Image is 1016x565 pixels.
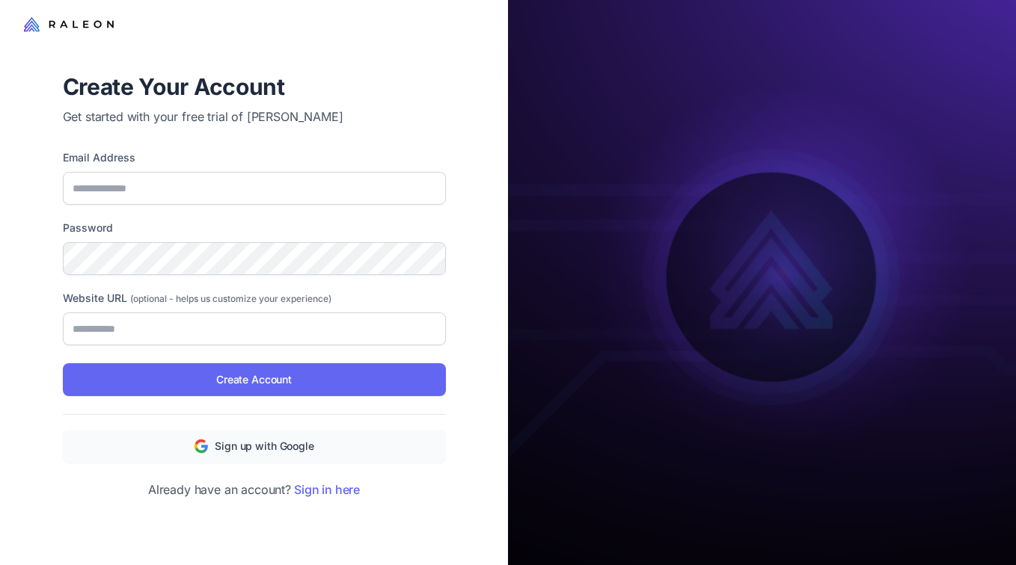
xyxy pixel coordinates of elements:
button: Sign up with Google [63,430,446,463]
span: (optional - helps us customize your experience) [130,293,331,304]
span: Create Account [216,371,292,388]
button: Create Account [63,363,446,396]
a: Sign in here [294,482,360,497]
h1: Create Your Account [63,72,446,102]
span: Sign up with Google [215,438,313,454]
label: Password [63,220,446,236]
p: Already have an account? [63,481,446,498]
label: Email Address [63,149,446,166]
label: Website URL [63,290,446,306]
p: Get started with your free trial of [PERSON_NAME] [63,108,446,126]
